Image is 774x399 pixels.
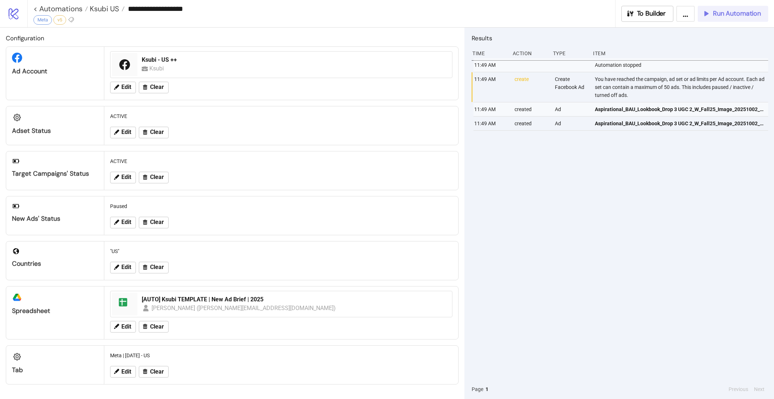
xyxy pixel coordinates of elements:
[514,72,549,102] div: create
[483,385,491,393] button: 1
[53,15,66,25] div: v5
[110,321,136,333] button: Edit
[554,102,589,116] div: Ad
[552,46,588,60] div: Type
[473,117,509,130] div: 11:49 AM
[150,323,164,330] span: Clear
[592,46,768,60] div: Item
[149,64,166,73] div: Ksubi
[107,244,455,258] div: "US"
[713,9,761,18] span: Run Automation
[595,117,765,130] a: Aspirational_BAU_Lookbook_Drop 3 UGC 2_W_Fall25_Image_20251002_US
[121,174,131,180] span: Edit
[110,172,136,183] button: Edit
[150,264,164,270] span: Clear
[121,219,131,225] span: Edit
[110,217,136,228] button: Edit
[150,129,164,135] span: Clear
[121,323,131,330] span: Edit
[554,72,589,102] div: Create Facebook Ad
[12,215,98,223] div: New Ads' Status
[107,199,455,213] div: Paused
[139,217,169,228] button: Clear
[472,33,768,43] h2: Results
[473,58,509,72] div: 11:49 AM
[12,366,98,374] div: Tab
[110,127,136,138] button: Edit
[595,105,765,113] span: Aspirational_BAU_Lookbook_Drop 3 UGC 2_W_Fall25_Image_20251002_US
[107,109,455,123] div: ACTIVE
[595,119,765,127] span: Aspirational_BAU_Lookbook_Drop 3 UGC 2_W_Fall25_Image_20251002_US
[473,102,509,116] div: 11:49 AM
[12,170,98,178] div: Target Campaigns' Status
[110,82,136,93] button: Edit
[621,6,674,22] button: To Builder
[139,172,169,183] button: Clear
[33,5,88,12] a: < Automations
[6,33,459,43] h2: Configuration
[139,366,169,378] button: Clear
[512,46,547,60] div: Action
[107,349,455,362] div: Meta | [DATE] - US
[88,4,119,13] span: Ksubi US
[110,262,136,273] button: Edit
[594,58,770,72] div: Automation stopped
[698,6,768,22] button: Run Automation
[595,102,765,116] a: Aspirational_BAU_Lookbook_Drop 3 UGC 2_W_Fall25_Image_20251002_US
[150,174,164,180] span: Clear
[139,262,169,273] button: Clear
[33,15,52,25] div: Meta
[139,82,169,93] button: Clear
[473,72,509,102] div: 11:49 AM
[150,84,164,90] span: Clear
[152,304,336,313] div: [PERSON_NAME] ([PERSON_NAME][EMAIL_ADDRESS][DOMAIN_NAME])
[514,102,549,116] div: created
[107,154,455,168] div: ACTIVE
[472,46,507,60] div: Time
[12,260,98,268] div: Countries
[110,366,136,378] button: Edit
[139,321,169,333] button: Clear
[121,369,131,375] span: Edit
[142,296,448,304] div: [AUTO] Ksubi TEMPLATE | New Ad Brief | 2025
[637,9,666,18] span: To Builder
[514,117,549,130] div: created
[88,5,125,12] a: Ksubi US
[12,67,98,76] div: Ad Account
[142,56,448,64] div: Ksubi - US ++
[594,72,770,102] div: You have reached the campaign, ad set or ad limits per Ad account. Each ad set can contain a maxi...
[121,84,131,90] span: Edit
[752,385,767,393] button: Next
[139,127,169,138] button: Clear
[150,369,164,375] span: Clear
[12,307,98,315] div: Spreadsheet
[676,6,695,22] button: ...
[472,385,483,393] span: Page
[726,385,750,393] button: Previous
[121,264,131,270] span: Edit
[121,129,131,135] span: Edit
[554,117,589,130] div: Ad
[12,127,98,135] div: Adset Status
[150,219,164,225] span: Clear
